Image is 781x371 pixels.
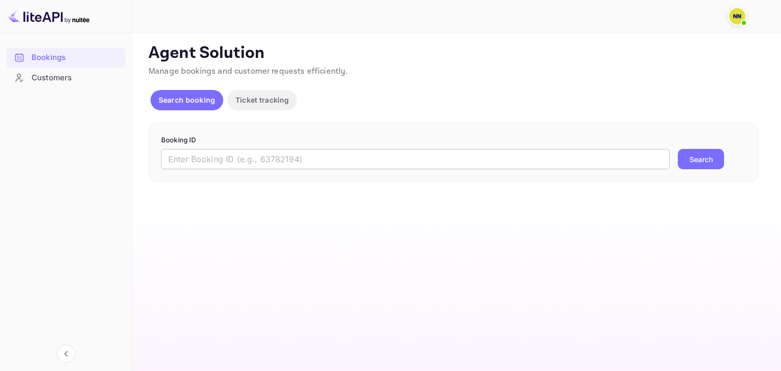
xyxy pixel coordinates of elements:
div: Customers [6,68,126,88]
a: Customers [6,68,126,87]
button: Search [678,149,724,169]
div: Customers [32,72,121,84]
div: Bookings [6,48,126,68]
button: Collapse navigation [57,345,75,363]
img: N/A N/A [729,8,745,24]
p: Ticket tracking [235,95,289,105]
p: Search booking [159,95,215,105]
a: Bookings [6,48,126,67]
span: Manage bookings and customer requests efficiently. [148,66,348,77]
img: LiteAPI logo [8,8,89,24]
p: Booking ID [161,135,746,145]
p: Agent Solution [148,43,763,64]
input: Enter Booking ID (e.g., 63782194) [161,149,670,169]
div: Bookings [32,52,121,64]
